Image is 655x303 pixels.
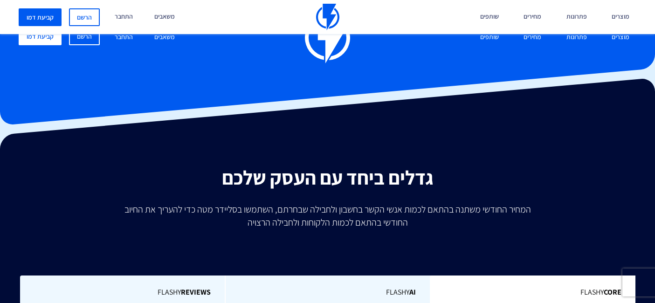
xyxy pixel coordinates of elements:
a: מחירים [517,28,548,48]
a: קביעת דמו [19,28,62,45]
p: המחיר החודשי משתנה בהתאם לכמות אנשי הקשר בחשבון ולחבילה שבחרתם, השתמשו בסליידר מטה כדי להעריך את ... [118,203,538,229]
b: Core [604,287,621,297]
span: Flashy [240,287,416,298]
a: הרשם [69,8,100,26]
a: פתרונות [559,28,594,48]
h2: גדלים ביחד עם העסק שלכם [7,167,648,188]
a: שותפים [473,28,506,48]
a: קביעת דמו [19,8,62,26]
a: התחבר [108,28,140,48]
span: Flashy [34,287,211,298]
span: Flashy [445,287,621,298]
a: מוצרים [605,28,636,48]
a: הרשם [69,28,100,45]
a: משאבים [147,28,182,48]
b: AI [409,287,416,297]
b: REVIEWS [181,287,211,297]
